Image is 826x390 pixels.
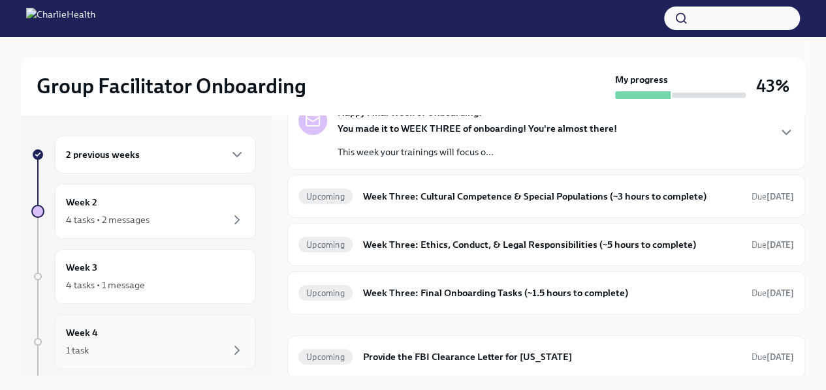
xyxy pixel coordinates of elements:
[31,184,256,239] a: Week 24 tasks • 2 messages
[338,123,617,134] strong: You made it to WEEK THREE of onboarding! You're almost there!
[298,288,353,298] span: Upcoming
[298,352,353,362] span: Upcoming
[66,325,98,340] h6: Week 4
[26,8,95,29] img: CharlieHealth
[363,237,741,252] h6: Week Three: Ethics, Conduct, & Legal Responsibilities (~5 hours to complete)
[31,314,256,369] a: Week 41 task
[363,189,741,203] h6: Week Three: Cultural Competence & Special Populations (~3 hours to complete)
[767,192,794,202] strong: [DATE]
[767,352,794,362] strong: [DATE]
[752,192,794,202] span: Due
[752,351,794,363] span: October 28th, 2025 09:00
[66,213,150,226] div: 4 tasks • 2 messages
[363,286,741,300] h6: Week Three: Final Onboarding Tasks (~1.5 hours to complete)
[767,288,794,298] strong: [DATE]
[363,350,741,364] h6: Provide the FBI Clearance Letter for [US_STATE]
[37,73,306,99] h2: Group Facilitator Onboarding
[338,145,617,158] p: This week your trainings will focus o...
[298,234,794,255] a: UpcomingWeek Three: Ethics, Conduct, & Legal Responsibilities (~5 hours to complete)Due[DATE]
[756,74,789,98] h3: 43%
[752,239,794,251] span: October 13th, 2025 09:00
[615,73,668,86] strong: My progress
[298,186,794,207] a: UpcomingWeek Three: Cultural Competence & Special Populations (~3 hours to complete)Due[DATE]
[66,344,89,357] div: 1 task
[31,249,256,304] a: Week 34 tasks • 1 message
[752,190,794,203] span: October 13th, 2025 09:00
[767,240,794,250] strong: [DATE]
[752,288,794,298] span: Due
[298,282,794,303] a: UpcomingWeek Three: Final Onboarding Tasks (~1.5 hours to complete)Due[DATE]
[66,195,97,209] h6: Week 2
[298,346,794,367] a: UpcomingProvide the FBI Clearance Letter for [US_STATE]Due[DATE]
[752,352,794,362] span: Due
[298,240,353,250] span: Upcoming
[752,240,794,250] span: Due
[66,147,140,162] h6: 2 previous weeks
[55,136,256,173] div: 2 previous weeks
[298,192,353,202] span: Upcoming
[66,260,97,275] h6: Week 3
[752,287,794,299] span: October 11th, 2025 09:00
[66,278,145,292] div: 4 tasks • 1 message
